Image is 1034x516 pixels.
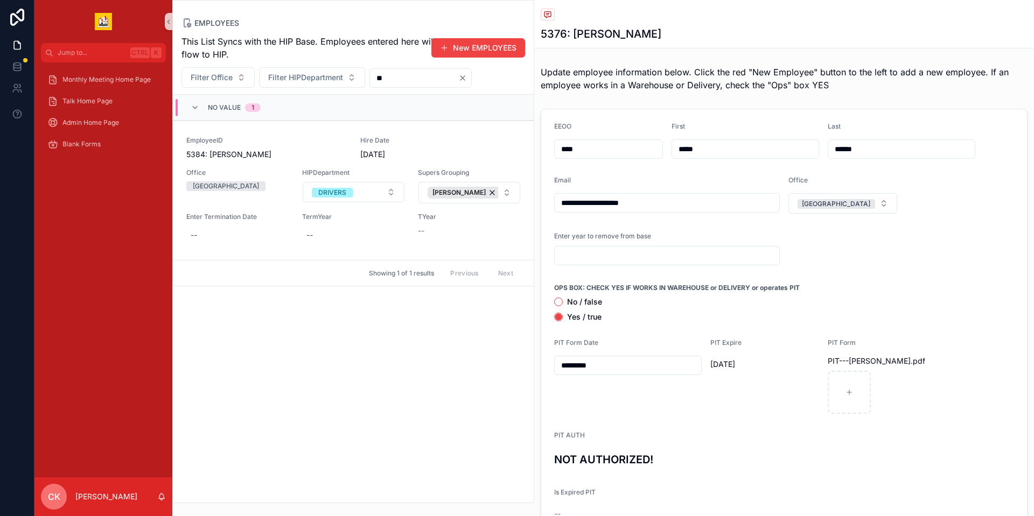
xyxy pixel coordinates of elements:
[554,284,800,292] strong: OPS BOX: CHECK YES IF WORKS IN WAREHOUSE or DELIVERY or operates PIT
[541,67,1009,90] span: Update employee information below. Click the red "New Employee" button to the left to add a new e...
[418,182,520,203] button: Select Button
[186,149,347,160] span: 5384: [PERSON_NAME]
[302,213,405,221] span: TermYear
[418,213,521,221] span: TYear
[75,491,137,502] p: [PERSON_NAME]
[418,168,521,177] span: Supers Grouping
[194,18,239,29] span: EMPLOYEES
[208,103,241,112] span: No value
[554,488,596,496] span: Is Expired PIT
[567,298,602,306] label: No / false
[431,38,525,58] button: New EMPLOYEES
[458,74,471,82] button: Clear
[173,121,534,260] a: EmployeeID5384: [PERSON_NAME]Hire Date[DATE]Office[GEOGRAPHIC_DATA]HIPDepartmentSelect ButtonSupe...
[58,48,126,57] span: Jump to...
[710,338,742,347] span: PIT Expire
[268,72,343,83] span: Filter HIPDepartment
[369,269,434,278] span: Showing 1 of 1 results
[191,230,197,241] div: --
[251,103,254,112] div: 1
[41,43,166,62] button: Jump to...CtrlK
[541,26,661,41] h1: 5376: [PERSON_NAME]
[554,232,651,241] span: Enter year to remove from base
[191,72,233,83] span: Filter Office
[554,338,598,347] span: PIT Form Date
[259,67,365,88] button: Select Button
[41,113,166,132] a: Admin Home Page
[672,122,685,130] span: First
[41,91,166,111] a: Talk Home Page
[710,359,819,370] span: [DATE]
[418,225,424,236] span: --
[193,181,259,191] div: [GEOGRAPHIC_DATA]
[432,188,486,197] span: [PERSON_NAME]
[186,136,347,145] span: EmployeeID
[62,75,151,84] span: Monthly Meeting Home Page
[828,338,856,347] span: PIT Form
[34,62,172,168] div: scrollable content
[41,135,166,154] a: Blank Forms
[306,230,313,241] div: --
[788,176,808,184] span: Office
[360,149,463,160] span: [DATE]
[186,213,289,221] span: Enter Termination Date
[62,140,101,149] span: Blank Forms
[428,187,501,199] button: Unselect 8
[802,199,870,209] div: [GEOGRAPHIC_DATA]
[554,451,1014,468] h3: NOT AUTHORIZED!
[303,182,404,202] button: Select Button
[788,193,897,214] button: Select Button
[152,48,160,57] span: K
[181,67,255,88] button: Select Button
[181,35,437,61] span: This List Syncs with the HIP Base. Employees entered here will flow to HIP.
[554,176,571,184] span: Email
[95,13,112,30] img: App logo
[186,168,289,177] span: Office
[828,356,911,366] span: PIT---[PERSON_NAME]
[360,136,463,145] span: Hire Date
[554,122,571,130] span: EEOO
[181,18,239,29] a: EMPLOYEES
[41,70,166,89] a: Monthly Meeting Home Page
[62,118,119,127] span: Admin Home Page
[302,168,405,177] span: HIPDepartment
[554,431,585,439] span: PIT AUTH
[318,188,346,197] div: DRIVERS
[911,356,925,366] span: .pdf
[62,97,113,105] span: Talk Home Page
[48,490,60,503] span: CK
[828,122,841,130] span: Last
[130,47,150,58] span: Ctrl
[567,313,602,321] label: Yes / true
